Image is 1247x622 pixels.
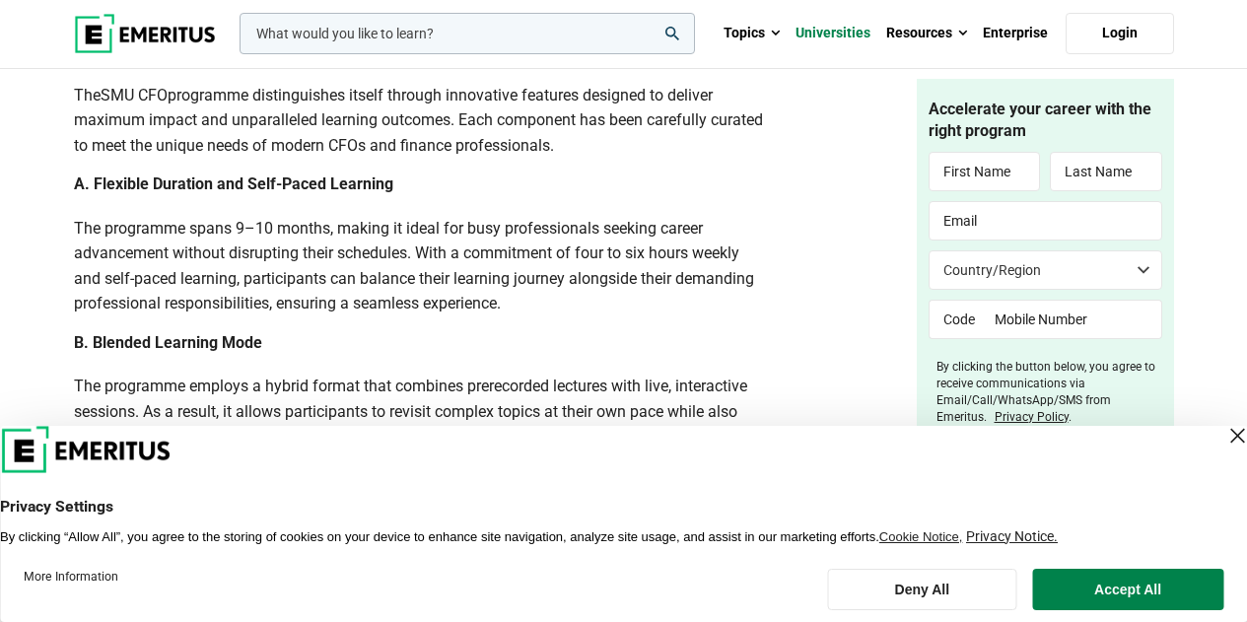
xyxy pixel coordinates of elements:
b: B. Blended Learning Mode [74,333,262,352]
b: A. Flexible Duration and Self-Paced Learning [74,174,393,193]
span: The [74,86,101,104]
a: Privacy Policy [995,410,1069,424]
input: Last Name [1050,153,1162,192]
input: First Name [929,153,1041,192]
a: Login [1066,13,1174,54]
input: Email [929,202,1162,242]
input: woocommerce-product-search-field-0 [240,13,695,54]
input: Mobile Number [981,301,1162,340]
span: programme distinguishes itself through innovative features designed to deliver maximum impact and... [74,86,763,155]
input: Code [929,301,981,340]
select: Country [929,251,1162,291]
span: SMU CFO [101,86,168,104]
span: The programme employs a hybrid format that combines prerecorded lectures with live, interactive s... [74,377,747,446]
label: By clicking the button below, you agree to receive communications via Email/Call/WhatsApp/SMS fro... [936,360,1162,426]
h4: Accelerate your career with the right program [929,99,1162,143]
span: The programme spans 9–10 months, making it ideal for busy professionals seeking career advancemen... [74,219,754,313]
